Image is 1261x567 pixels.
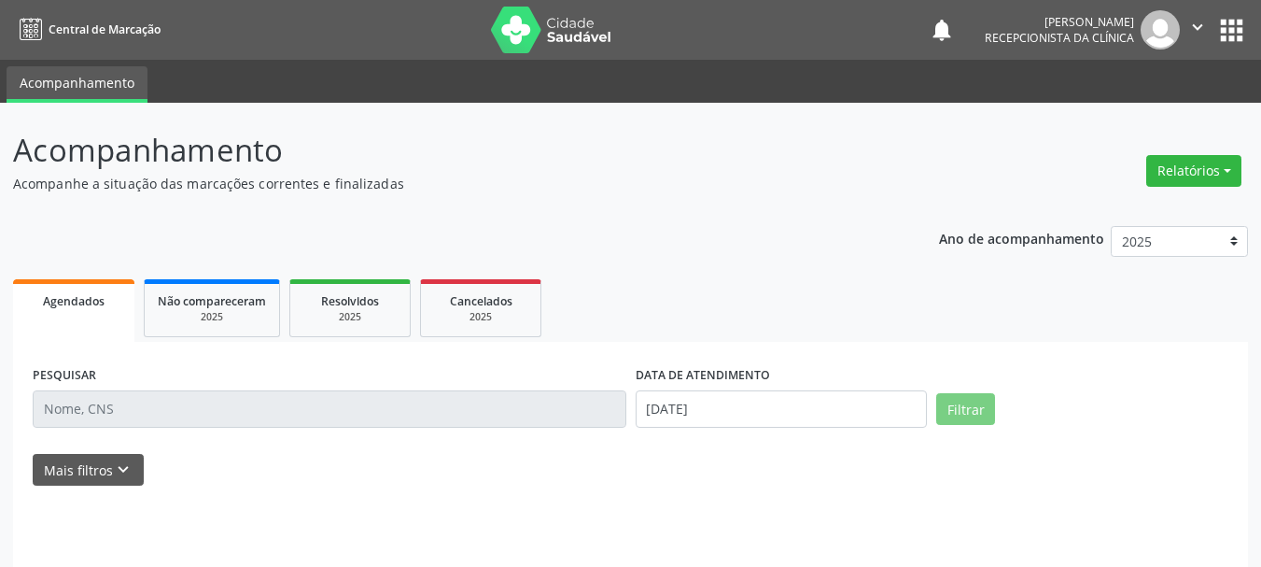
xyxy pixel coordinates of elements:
a: Central de Marcação [13,14,161,45]
span: Agendados [43,293,105,309]
span: Resolvidos [321,293,379,309]
a: Acompanhamento [7,66,147,103]
button: Filtrar [936,393,995,425]
i: keyboard_arrow_down [113,460,133,480]
button: Mais filtroskeyboard_arrow_down [33,454,144,487]
button: apps [1215,14,1248,47]
span: Não compareceram [158,293,266,309]
div: [PERSON_NAME] [985,14,1134,30]
div: 2025 [158,310,266,324]
button: Relatórios [1146,155,1241,187]
input: Nome, CNS [33,390,626,428]
img: img [1141,10,1180,50]
div: 2025 [303,310,397,324]
i:  [1187,17,1208,37]
span: Recepcionista da clínica [985,30,1134,46]
button: notifications [929,17,955,43]
p: Acompanhamento [13,127,877,174]
span: Central de Marcação [49,21,161,37]
div: 2025 [434,310,527,324]
label: DATA DE ATENDIMENTO [636,361,770,390]
button:  [1180,10,1215,50]
label: PESQUISAR [33,361,96,390]
p: Ano de acompanhamento [939,226,1104,249]
span: Cancelados [450,293,512,309]
input: Selecione um intervalo [636,390,928,428]
p: Acompanhe a situação das marcações correntes e finalizadas [13,174,877,193]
